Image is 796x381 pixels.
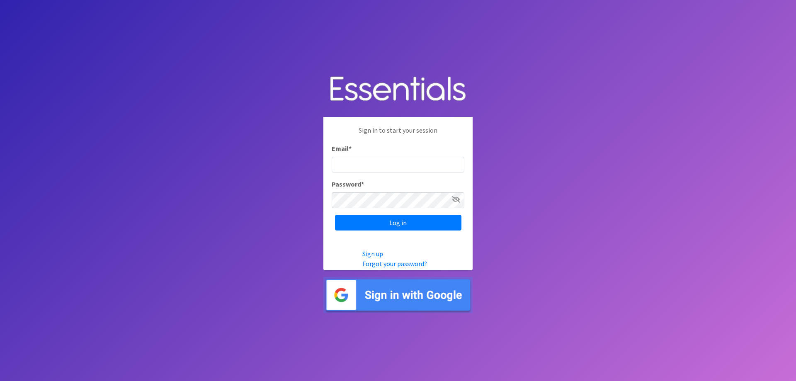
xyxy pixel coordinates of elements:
[362,260,427,268] a: Forgot your password?
[332,143,352,153] label: Email
[335,215,461,231] input: Log in
[332,125,464,143] p: Sign in to start your session
[323,277,473,313] img: Sign in with Google
[349,144,352,153] abbr: required
[332,179,364,189] label: Password
[361,180,364,188] abbr: required
[362,250,383,258] a: Sign up
[323,68,473,111] img: Human Essentials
